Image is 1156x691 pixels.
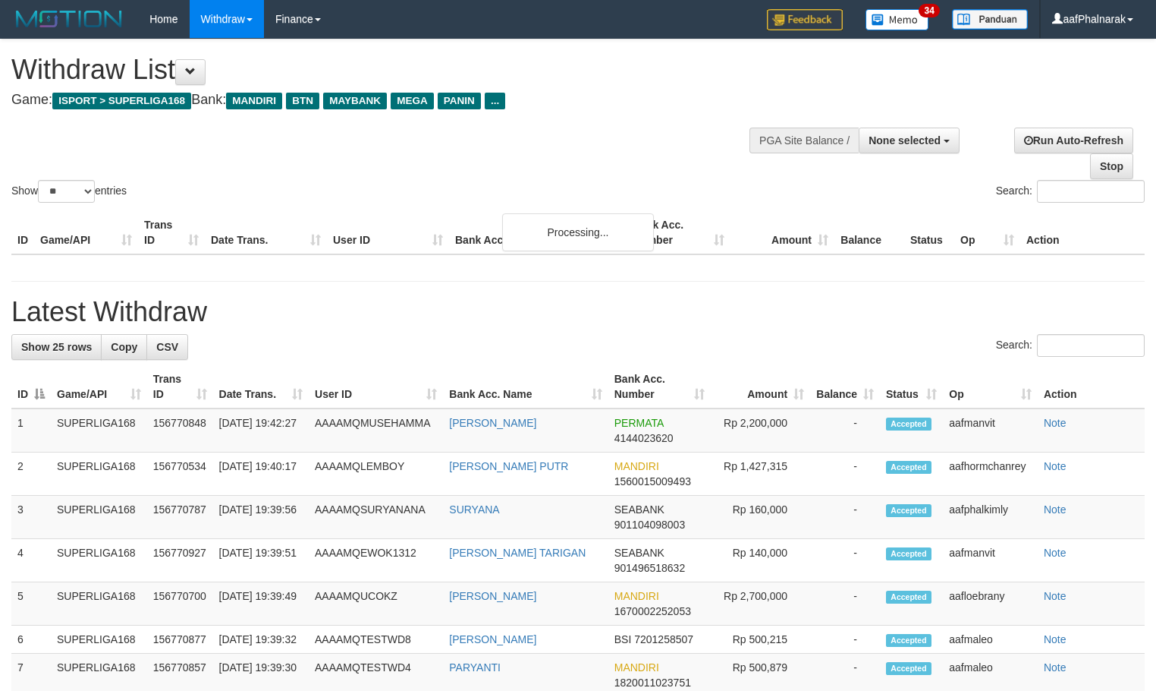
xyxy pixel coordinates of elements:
[11,582,51,626] td: 5
[1044,460,1066,472] a: Note
[11,365,51,409] th: ID: activate to sort column descending
[11,626,51,654] td: 6
[943,539,1038,582] td: aafmanvit
[146,334,188,360] a: CSV
[608,365,711,409] th: Bank Acc. Number: activate to sort column ascending
[286,93,319,109] span: BTN
[614,590,659,602] span: MANDIRI
[749,128,859,153] div: PGA Site Balance /
[11,453,51,496] td: 2
[309,539,443,582] td: AAAAMQEWOK1312
[309,409,443,453] td: AAAAMQMUSEHAMMA
[943,365,1038,409] th: Op: activate to sort column ascending
[886,547,931,560] span: Accepted
[51,453,147,496] td: SUPERLIGA168
[943,582,1038,626] td: aafloebrany
[156,341,178,353] span: CSV
[886,662,931,675] span: Accepted
[711,453,810,496] td: Rp 1,427,315
[449,211,627,254] th: Bank Acc. Name
[449,460,568,472] a: [PERSON_NAME] PUTR
[213,453,309,496] td: [DATE] 19:40:17
[11,8,127,30] img: MOTION_logo.png
[859,128,960,153] button: None selected
[614,519,685,531] span: Copy 901104098003 to clipboard
[21,341,92,353] span: Show 25 rows
[449,661,501,674] a: PARYANTI
[443,365,608,409] th: Bank Acc. Name: activate to sort column ascending
[52,93,191,109] span: ISPORT > SUPERLIGA168
[810,453,880,496] td: -
[51,539,147,582] td: SUPERLIGA168
[51,626,147,654] td: SUPERLIGA168
[309,453,443,496] td: AAAAMQLEMBOY
[213,409,309,453] td: [DATE] 19:42:27
[943,409,1038,453] td: aafmanvit
[943,496,1038,539] td: aafphalkimly
[1044,661,1066,674] a: Note
[51,365,147,409] th: Game/API: activate to sort column ascending
[309,626,443,654] td: AAAAMQTESTWD8
[11,539,51,582] td: 4
[226,93,282,109] span: MANDIRI
[880,365,943,409] th: Status: activate to sort column ascending
[614,460,659,472] span: MANDIRI
[886,591,931,604] span: Accepted
[1044,417,1066,429] a: Note
[147,453,213,496] td: 156770534
[11,297,1145,327] h1: Latest Withdraw
[954,211,1020,254] th: Op
[614,562,685,574] span: Copy 901496518632 to clipboard
[834,211,904,254] th: Balance
[1044,590,1066,602] a: Note
[1014,128,1133,153] a: Run Auto-Refresh
[51,409,147,453] td: SUPERLIGA168
[767,9,843,30] img: Feedback.jpg
[51,496,147,539] td: SUPERLIGA168
[1038,365,1145,409] th: Action
[38,180,95,203] select: Showentries
[886,418,931,431] span: Accepted
[147,626,213,654] td: 156770877
[943,453,1038,496] td: aafhormchanrey
[309,582,443,626] td: AAAAMQUCOKZ
[996,334,1145,357] label: Search:
[11,55,755,85] h1: Withdraw List
[952,9,1028,30] img: panduan.png
[11,496,51,539] td: 3
[147,496,213,539] td: 156770787
[323,93,387,109] span: MAYBANK
[810,539,880,582] td: -
[205,211,327,254] th: Date Trans.
[213,582,309,626] td: [DATE] 19:39:49
[101,334,147,360] a: Copy
[449,503,499,516] a: SURYANA
[147,539,213,582] td: 156770927
[391,93,434,109] span: MEGA
[449,417,536,429] a: [PERSON_NAME]
[711,582,810,626] td: Rp 2,700,000
[886,634,931,647] span: Accepted
[614,605,691,617] span: Copy 1670002252053 to clipboard
[810,582,880,626] td: -
[627,211,730,254] th: Bank Acc. Number
[213,626,309,654] td: [DATE] 19:39:32
[213,539,309,582] td: [DATE] 19:39:51
[11,93,755,108] h4: Game: Bank:
[11,334,102,360] a: Show 25 rows
[51,582,147,626] td: SUPERLIGA168
[1044,547,1066,559] a: Note
[11,409,51,453] td: 1
[1037,180,1145,203] input: Search:
[711,626,810,654] td: Rp 500,215
[711,409,810,453] td: Rp 2,200,000
[327,211,449,254] th: User ID
[449,590,536,602] a: [PERSON_NAME]
[810,496,880,539] td: -
[147,582,213,626] td: 156770700
[614,503,664,516] span: SEABANK
[730,211,834,254] th: Amount
[614,547,664,559] span: SEABANK
[614,475,691,487] span: Copy 1560015009493 to clipboard
[138,211,205,254] th: Trans ID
